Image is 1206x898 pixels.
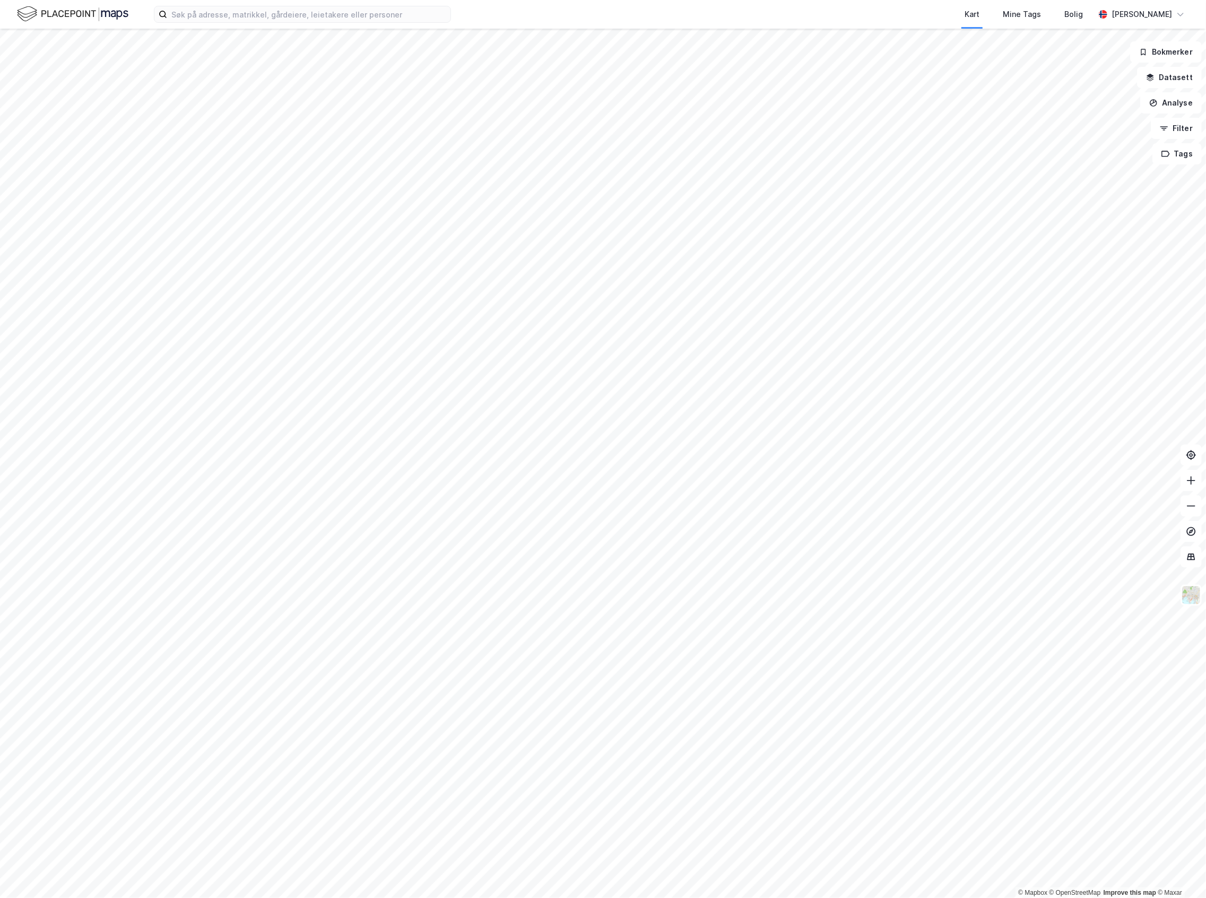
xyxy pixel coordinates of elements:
[1151,118,1202,139] button: Filter
[1153,847,1206,898] iframe: Chat Widget
[1130,41,1202,63] button: Bokmerker
[965,8,979,21] div: Kart
[1137,67,1202,88] button: Datasett
[17,5,128,23] img: logo.f888ab2527a4732fd821a326f86c7f29.svg
[1152,143,1202,164] button: Tags
[1018,889,1047,896] a: Mapbox
[1104,889,1156,896] a: Improve this map
[1003,8,1041,21] div: Mine Tags
[1140,92,1202,114] button: Analyse
[1064,8,1083,21] div: Bolig
[1153,847,1206,898] div: Kontrollprogram for chat
[167,6,450,22] input: Søk på adresse, matrikkel, gårdeiere, leietakere eller personer
[1181,585,1201,605] img: Z
[1049,889,1101,896] a: OpenStreetMap
[1112,8,1172,21] div: [PERSON_NAME]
